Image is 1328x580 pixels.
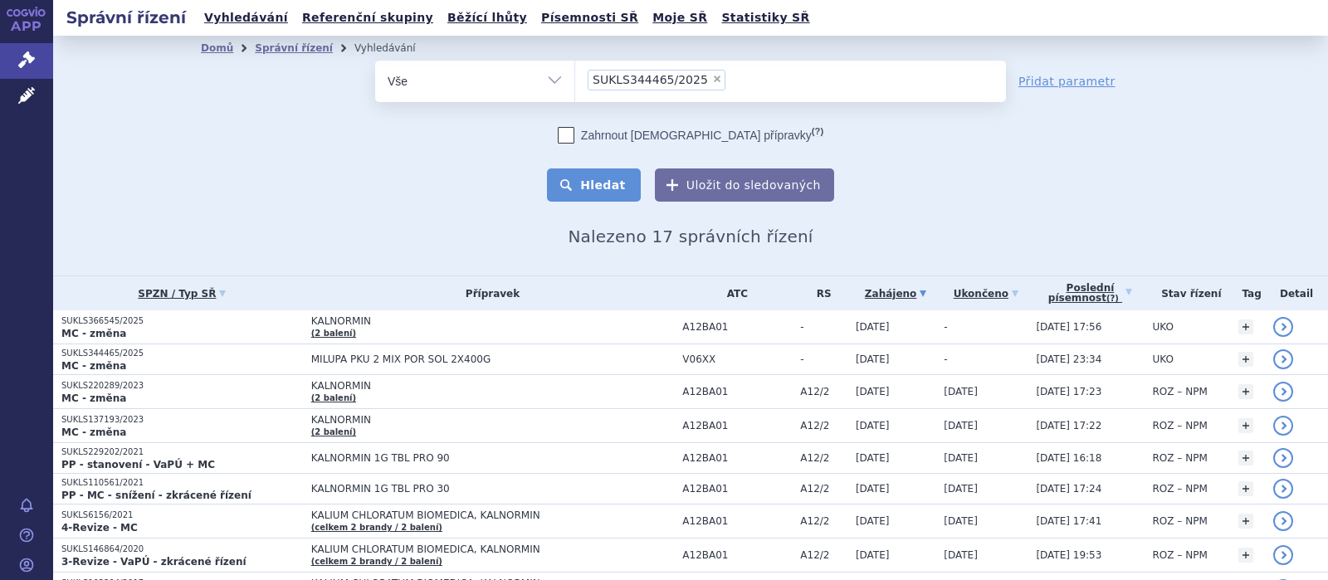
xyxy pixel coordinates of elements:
span: ROZ – NPM [1153,420,1208,431]
span: V06XX [682,353,792,365]
label: Zahrnout [DEMOGRAPHIC_DATA] přípravky [558,127,823,144]
a: Moje SŘ [647,7,712,29]
span: [DATE] [944,483,978,495]
span: [DATE] [856,515,890,527]
span: ROZ – NPM [1153,549,1208,561]
a: detail [1273,479,1293,499]
span: - [944,321,947,333]
a: + [1238,319,1253,334]
span: [DATE] 23:34 [1036,353,1101,365]
span: A12/2 [800,452,847,464]
span: Nalezeno 17 správních řízení [568,227,813,246]
span: UKO [1153,353,1174,365]
p: SUKLS229202/2021 [61,446,303,458]
a: + [1238,481,1253,496]
span: KALNORMIN [311,380,675,392]
input: SUKLS344465/2025 [730,69,740,90]
a: (2 balení) [311,427,356,436]
span: A12BA01 [682,483,792,495]
span: ROZ – NPM [1153,483,1208,495]
span: KALNORMIN 1G TBL PRO 90 [311,452,675,464]
a: Vyhledávání [199,7,293,29]
span: [DATE] [856,420,890,431]
span: MILUPA PKU 2 MIX POR SOL 2X400G [311,353,675,365]
span: × [712,74,722,84]
a: detail [1273,416,1293,436]
abbr: (?) [1106,294,1119,304]
li: SUKLS344465/2025 [588,70,725,90]
span: SUKLS344465/2025 [593,74,708,85]
a: Domů [201,42,233,54]
a: Poslednípísemnost(?) [1036,276,1144,310]
span: ROZ – NPM [1153,515,1208,527]
p: SUKLS344465/2025 [61,348,303,359]
a: + [1238,418,1253,433]
p: SUKLS220289/2023 [61,380,303,392]
span: A12BA01 [682,386,792,397]
h2: Správní řízení [53,6,199,29]
th: Přípravek [303,276,675,310]
span: A12BA01 [682,420,792,431]
a: Písemnosti SŘ [536,7,643,29]
th: Tag [1230,276,1265,310]
a: + [1238,451,1253,465]
span: A12/2 [800,549,847,561]
abbr: (?) [812,126,823,137]
span: [DATE] [856,452,890,464]
a: + [1238,352,1253,367]
span: A12BA01 [682,549,792,561]
span: [DATE] 17:56 [1036,321,1101,333]
li: Vyhledávání [354,36,437,61]
strong: 3-Revize - VaPÚ - zkrácené řízení [61,556,247,568]
a: detail [1273,349,1293,369]
span: [DATE] 16:18 [1036,452,1101,464]
th: Stav řízení [1145,276,1231,310]
th: ATC [674,276,792,310]
span: A12BA01 [682,321,792,333]
span: [DATE] 17:41 [1036,515,1101,527]
span: ROZ – NPM [1153,386,1208,397]
p: SUKLS366545/2025 [61,315,303,327]
a: (celkem 2 brandy / 2 balení) [311,557,442,566]
a: + [1238,548,1253,563]
a: Správní řízení [255,42,333,54]
a: detail [1273,317,1293,337]
span: [DATE] 19:53 [1036,549,1101,561]
span: [DATE] [856,549,890,561]
p: SUKLS6156/2021 [61,509,303,521]
button: Hledat [547,168,641,202]
span: [DATE] 17:23 [1036,386,1101,397]
strong: MC - změna [61,426,126,438]
span: A12/2 [800,483,847,495]
a: (2 balení) [311,393,356,402]
strong: PP - stanovení - VaPÚ + MC [61,459,215,470]
a: detail [1273,545,1293,565]
a: Přidat parametr [1018,73,1116,90]
a: Referenční skupiny [297,7,438,29]
a: (celkem 2 brandy / 2 balení) [311,523,442,532]
span: [DATE] [856,386,890,397]
p: SUKLS137193/2023 [61,414,303,426]
span: [DATE] [856,321,890,333]
span: KALNORMIN 1G TBL PRO 30 [311,483,675,495]
a: detail [1273,511,1293,531]
th: Detail [1265,276,1328,310]
span: A12/2 [800,515,847,527]
a: Statistiky SŘ [716,7,814,29]
span: UKO [1153,321,1174,333]
span: ROZ – NPM [1153,452,1208,464]
a: Běžící lhůty [442,7,532,29]
a: + [1238,384,1253,399]
span: - [800,353,847,365]
a: (2 balení) [311,329,356,338]
p: SUKLS110561/2021 [61,477,303,489]
a: detail [1273,448,1293,468]
a: Zahájeno [856,282,935,305]
span: A12/2 [800,420,847,431]
th: RS [792,276,847,310]
span: A12BA01 [682,515,792,527]
button: Uložit do sledovaných [655,168,834,202]
a: SPZN / Typ SŘ [61,282,303,305]
span: [DATE] [856,483,890,495]
strong: MC - změna [61,360,126,372]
